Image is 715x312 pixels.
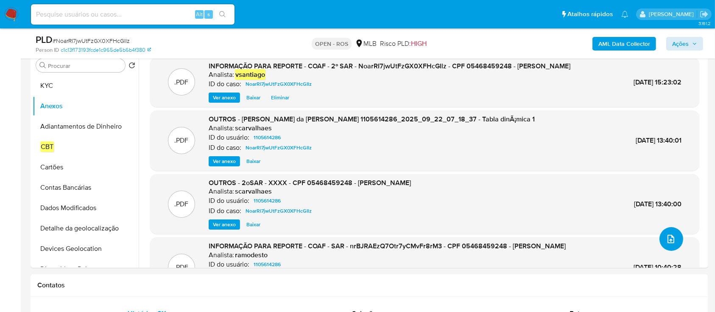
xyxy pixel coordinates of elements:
span: Baixar [246,93,260,102]
em: vsantiago [235,69,265,80]
span: NoarRI7jwUtFzGX0XFHcGIlz [246,206,312,216]
p: ID do caso: [209,143,241,152]
p: .PDF [175,136,189,145]
p: ID do usuário: [209,260,249,269]
button: Eliminar [267,93,293,103]
button: Ver anexo [209,93,240,103]
p: .PDF [175,78,189,87]
p: vinicius.santiago@mercadolivre.com [649,10,697,18]
span: [DATE] 13:40:00 [634,199,681,209]
span: NoarRI7jwUtFzGX0XFHcGIlz [246,79,312,89]
p: ID do usuário: [209,133,249,142]
span: NoarRI7jwUtFzGX0XFHcGIlz [246,143,312,153]
span: Ver anexo [213,220,236,229]
p: ID do usuário: [209,197,249,205]
a: NoarRI7jwUtFzGX0XFHcGIlz [242,206,315,216]
p: ID do caso: [209,80,241,88]
a: Sair [700,10,709,19]
button: Procurar [39,62,46,69]
span: [DATE] 13:40:01 [636,135,681,145]
span: 3.161.2 [698,20,711,27]
h6: scarvalhaes [235,187,272,196]
b: AML Data Collector [598,37,650,51]
div: MLB [355,39,377,48]
button: Baixar [242,156,265,166]
span: INFORMAÇÃO PARA REPORTE - COAF - SAR - nrBJRAEzQ7Otr7yCMvFr8rM3 - CPF 05468459248 - [PERSON_NAME] [209,241,566,251]
span: 1105614286 [254,132,281,143]
a: NoarRI7jwUtFzGX0XFHcGIlz [242,143,315,153]
button: Retornar ao pedido padrão [128,62,135,71]
button: Dispositivos Point [33,259,139,279]
span: Ações [672,37,689,51]
button: Anexos [33,96,139,116]
button: Baixar [242,93,265,103]
span: Eliminar [271,93,289,102]
span: s [207,10,210,18]
a: 1105614286 [250,196,284,206]
a: c1c13f173193fcde1c965de5b6b4f380 [61,46,151,54]
span: # NoarRI7jwUtFzGX0XFHcGIlz [53,37,130,45]
span: [DATE] 10:40:28 [634,262,681,272]
p: Analista: [209,124,234,132]
span: OUTROS - [PERSON_NAME] da [PERSON_NAME] 1105614286_2025_09_22_07_18_37 - Tabla dinÃ¡mica 1 [209,114,535,124]
a: Notificações [621,11,628,18]
button: Contas Bancárias [33,177,139,198]
p: Analista: [209,70,234,79]
a: 1105614286 [250,259,284,270]
span: Risco PLD: [380,39,427,48]
h6: scarvalhaes [235,124,272,132]
p: Analista: [209,187,234,196]
button: Adiantamentos de Dinheiro [33,116,139,137]
span: Atalhos rápidos [567,10,613,19]
span: 1105614286 [254,259,281,270]
input: Pesquise usuários ou casos... [31,9,235,20]
b: PLD [36,33,53,46]
span: HIGH [411,39,427,48]
p: .PDF [175,200,189,209]
b: Person ID [36,46,59,54]
h1: Contatos [37,281,701,290]
span: Ver anexo [213,157,236,166]
span: Alt [196,10,203,18]
button: Dados Modificados [33,198,139,218]
span: INFORMAÇÃO PARA REPORTE - COAF - 2º SAR - NoarRI7jwUtFzGX0XFHcGIlz - CPF 05468459248 - [PERSON_NAME] [209,61,570,71]
button: Devices Geolocation [33,239,139,259]
button: Ações [666,37,703,51]
h6: ramodesto [235,251,268,259]
a: NoarRI7jwUtFzGX0XFHcGIlz [242,79,315,89]
button: CBT [33,137,139,157]
p: .PDF [175,263,189,272]
button: Ver anexo [209,219,240,230]
button: Cartões [33,157,139,177]
button: search-icon [214,8,231,20]
span: Ver anexo [213,93,236,102]
p: OPEN - ROS [312,38,352,50]
span: Baixar [246,220,260,229]
button: Detalhe da geolocalização [33,218,139,239]
p: Analista: [209,251,234,259]
p: ID do caso: [209,207,241,215]
a: 1105614286 [250,132,284,143]
button: Baixar [242,219,265,230]
span: OUTROS - 2oSAR - XXXX - CPF 05468459248 - [PERSON_NAME] [209,178,411,188]
button: AML Data Collector [592,37,656,51]
span: Baixar [246,157,260,166]
button: Ver anexo [209,156,240,166]
button: KYC [33,76,139,96]
span: [DATE] 15:23:02 [634,77,681,87]
span: 1105614286 [254,196,281,206]
button: upload-file [659,227,683,251]
input: Procurar [48,62,122,70]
